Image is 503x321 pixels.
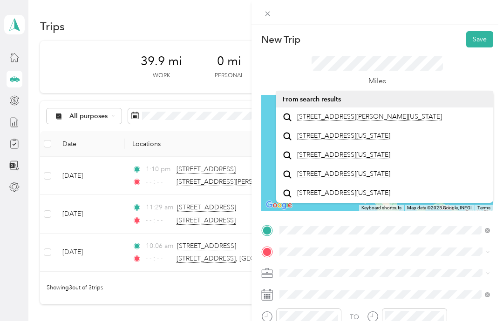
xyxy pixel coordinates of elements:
[361,205,401,211] button: Keyboard shortcuts
[283,95,341,103] span: From search results
[466,31,493,47] button: Save
[451,269,503,321] iframe: Everlance-gr Chat Button Frame
[261,33,300,46] p: New Trip
[264,199,294,211] img: Google
[368,75,386,87] p: Miles
[407,205,472,210] span: Map data ©2025 Google, INEGI
[264,199,294,211] a: Open this area in Google Maps (opens a new window)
